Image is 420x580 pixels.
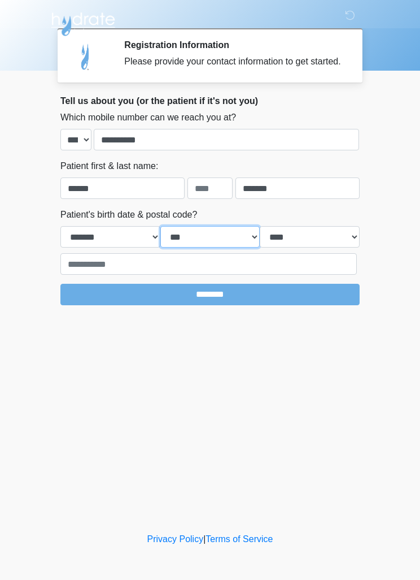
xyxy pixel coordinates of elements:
[124,55,343,68] div: Please provide your contact information to get started.
[69,40,103,73] img: Agent Avatar
[49,8,117,37] img: Hydrate IV Bar - Chandler Logo
[147,534,204,544] a: Privacy Policy
[60,111,236,124] label: Which mobile number can we reach you at?
[203,534,205,544] a: |
[60,96,360,106] h2: Tell us about you (or the patient if it's not you)
[60,208,197,222] label: Patient's birth date & postal code?
[60,159,158,173] label: Patient first & last name:
[205,534,273,544] a: Terms of Service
